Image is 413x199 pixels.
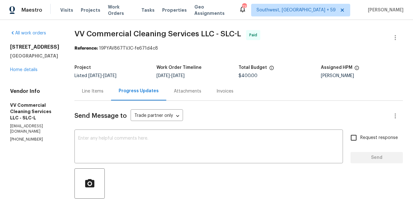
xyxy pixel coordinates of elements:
span: [DATE] [103,74,116,78]
h5: VV Commercial Cleaning Services LLC - SLC-L [10,102,59,121]
span: $400.00 [239,74,258,78]
div: 732 [242,4,246,10]
span: [DATE] [171,74,185,78]
span: Work Orders [108,4,134,16]
h5: Assigned HPM [321,65,352,70]
div: Invoices [216,88,233,94]
span: - [156,74,185,78]
h5: Work Order Timeline [156,65,202,70]
span: [DATE] [88,74,102,78]
div: Progress Updates [119,88,159,94]
div: Attachments [174,88,201,94]
h4: Vendor Info [10,88,59,94]
a: All work orders [10,31,46,35]
div: Line Items [82,88,103,94]
a: Home details [10,68,38,72]
span: Request response [360,135,398,141]
span: The hpm assigned to this work order. [354,65,359,74]
div: [PERSON_NAME] [321,74,403,78]
span: Tasks [141,8,155,12]
span: Southwest, [GEOGRAPHIC_DATA] + 59 [257,7,336,13]
span: - [88,74,116,78]
span: Listed [74,74,116,78]
span: VV Commercial Cleaning Services LLC - SLC-L [74,30,241,38]
span: Visits [60,7,73,13]
h5: Project [74,65,91,70]
p: [EMAIL_ADDRESS][DOMAIN_NAME] [10,124,59,134]
span: Properties [162,7,187,13]
span: Geo Assignments [194,4,231,16]
span: Maestro [21,7,42,13]
div: 19PYAV867TVJC-fe671d4c8 [74,45,403,51]
span: Paid [249,32,260,38]
b: Reference: [74,46,98,51]
p: [PHONE_NUMBER] [10,137,59,142]
span: [DATE] [156,74,170,78]
span: Send Message to [74,113,127,119]
span: [PERSON_NAME] [365,7,404,13]
div: Trade partner only [131,111,183,121]
span: The total cost of line items that have been proposed by Opendoor. This sum includes line items th... [269,65,274,74]
h5: Total Budget [239,65,267,70]
h5: [GEOGRAPHIC_DATA] [10,53,59,59]
h2: [STREET_ADDRESS] [10,44,59,50]
span: Projects [81,7,100,13]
